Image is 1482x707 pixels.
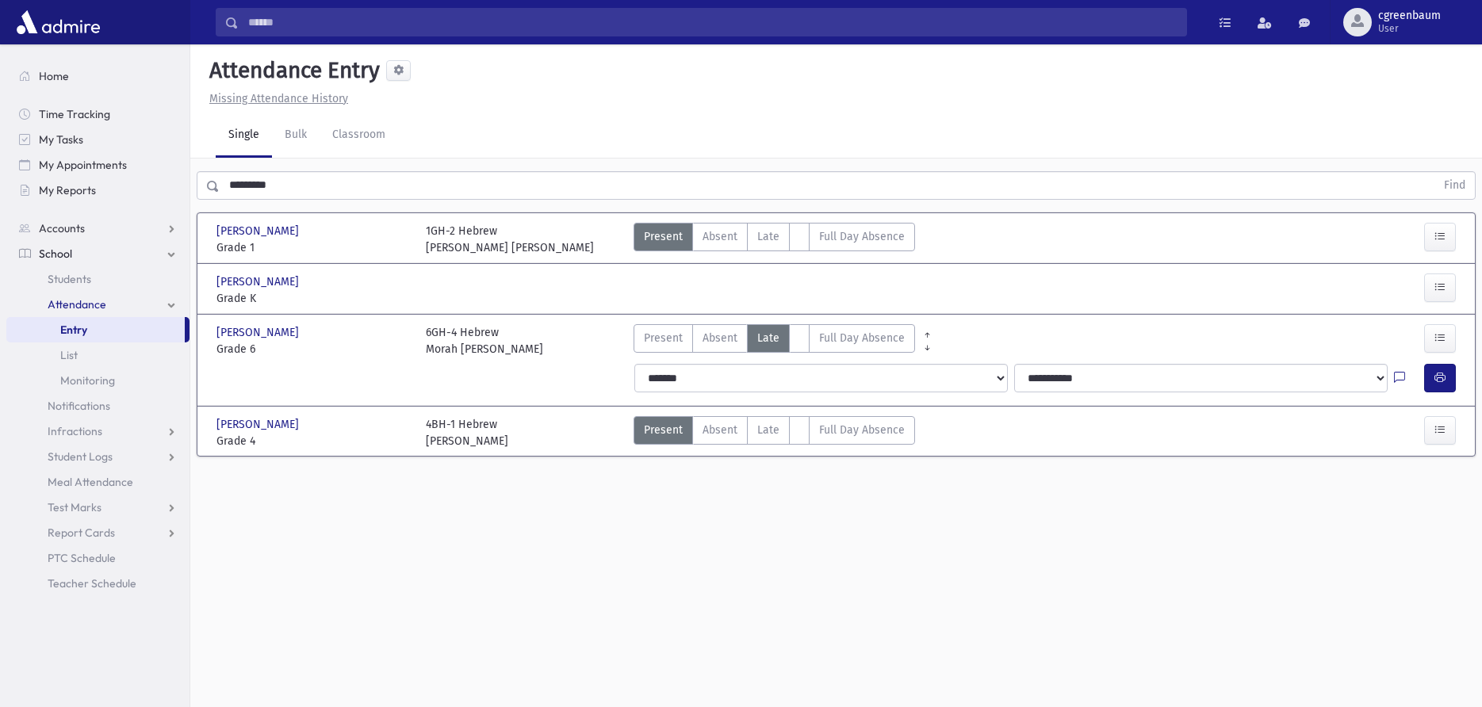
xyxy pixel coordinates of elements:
[1378,10,1441,22] span: cgreenbaum
[6,444,190,469] a: Student Logs
[48,297,106,311] span: Attendance
[819,228,905,245] span: Full Day Absence
[272,113,320,158] a: Bulk
[239,8,1186,36] input: Search
[13,6,104,38] img: AdmirePro
[48,576,136,590] span: Teacher Schedule
[757,228,779,245] span: Late
[6,241,190,266] a: School
[216,433,410,449] span: Grade 4
[644,330,683,346] span: Present
[39,158,127,172] span: My Appointments
[39,132,83,147] span: My Tasks
[48,272,91,286] span: Students
[39,107,110,121] span: Time Tracking
[634,416,915,449] div: AttTypes
[216,113,272,158] a: Single
[48,475,133,489] span: Meal Attendance
[48,525,115,540] span: Report Cards
[6,178,190,203] a: My Reports
[703,228,737,245] span: Absent
[216,416,302,433] span: [PERSON_NAME]
[6,571,190,596] a: Teacher Schedule
[6,520,190,545] a: Report Cards
[757,422,779,438] span: Late
[6,266,190,292] a: Students
[703,422,737,438] span: Absent
[6,418,190,444] a: Infractions
[6,469,190,495] a: Meal Attendance
[634,324,915,357] div: AttTypes
[6,368,190,393] a: Monitoring
[48,551,116,565] span: PTC Schedule
[6,152,190,178] a: My Appointments
[6,342,190,368] a: List
[6,216,190,241] a: Accounts
[644,422,683,438] span: Present
[216,273,302,290] span: [PERSON_NAME]
[216,324,302,341] span: [PERSON_NAME]
[60,373,115,388] span: Monitoring
[39,221,85,235] span: Accounts
[203,57,380,84] h5: Attendance Entry
[1378,22,1441,35] span: User
[48,449,113,464] span: Student Logs
[60,348,78,362] span: List
[6,63,190,89] a: Home
[426,416,508,449] div: 4BH-1 Hebrew [PERSON_NAME]
[48,500,101,514] span: Test Marks
[1434,172,1475,199] button: Find
[703,330,737,346] span: Absent
[216,239,410,256] span: Grade 1
[6,292,190,317] a: Attendance
[6,127,190,152] a: My Tasks
[644,228,683,245] span: Present
[819,422,905,438] span: Full Day Absence
[6,101,190,127] a: Time Tracking
[819,330,905,346] span: Full Day Absence
[39,246,72,261] span: School
[39,183,96,197] span: My Reports
[216,341,410,357] span: Grade 6
[48,424,102,438] span: Infractions
[39,69,69,83] span: Home
[216,223,302,239] span: [PERSON_NAME]
[426,223,594,256] div: 1GH-2 Hebrew [PERSON_NAME] [PERSON_NAME]
[60,323,87,337] span: Entry
[216,290,410,307] span: Grade K
[203,92,348,105] a: Missing Attendance History
[757,330,779,346] span: Late
[6,317,185,342] a: Entry
[6,545,190,571] a: PTC Schedule
[320,113,398,158] a: Classroom
[6,393,190,418] a: Notifications
[48,399,110,413] span: Notifications
[209,92,348,105] u: Missing Attendance History
[634,223,915,256] div: AttTypes
[426,324,543,357] div: 6GH-4 Hebrew Morah [PERSON_NAME]
[6,495,190,520] a: Test Marks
